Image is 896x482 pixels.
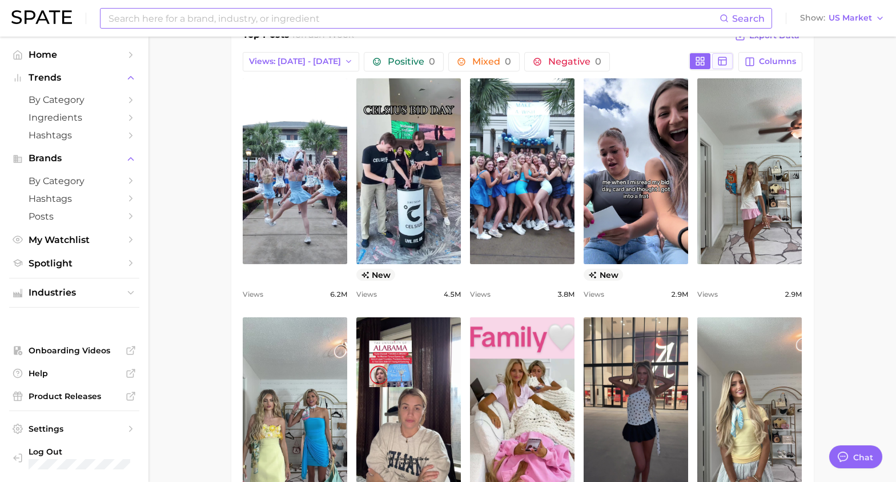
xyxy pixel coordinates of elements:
span: Views: [DATE] - [DATE] [249,57,341,66]
span: Trends [29,73,120,83]
span: Brands [29,153,120,164]
button: Brands [9,150,139,167]
button: Industries [9,284,139,301]
span: new [356,269,396,281]
span: Posts [29,211,120,222]
span: US Market [829,15,872,21]
a: by Category [9,91,139,109]
a: My Watchlist [9,231,139,249]
span: Ingredients [29,112,120,123]
span: Settings [29,424,120,434]
a: Spotlight [9,254,139,272]
button: Columns [738,52,802,71]
img: SPATE [11,10,72,24]
span: Industries [29,288,120,298]
a: Log out. Currently logged in with e-mail marissa.callender@digitas.com. [9,443,139,473]
span: by Category [29,176,120,186]
span: Views [356,288,377,301]
a: by Category [9,172,139,190]
span: Positive [388,57,435,66]
span: 4.5m [444,288,461,301]
a: Home [9,46,139,63]
span: Columns [759,57,796,66]
button: Trends [9,69,139,86]
span: Log Out [29,447,152,457]
span: Views [584,288,604,301]
span: new [584,269,623,281]
span: My Watchlist [29,234,120,245]
a: Hashtags [9,190,139,208]
a: Ingredients [9,109,139,126]
span: Spotlight [29,258,120,269]
a: Hashtags [9,126,139,144]
a: Product Releases [9,388,139,405]
span: Negative [548,57,601,66]
span: 0 [429,56,435,67]
button: Views: [DATE] - [DATE] [243,52,360,71]
span: Views [697,288,718,301]
span: Show [800,15,825,21]
span: 0 [595,56,601,67]
span: by Category [29,94,120,105]
span: Hashtags [29,130,120,141]
span: 0 [505,56,511,67]
a: Posts [9,208,139,225]
span: 3.8m [557,288,574,301]
span: Views [470,288,491,301]
span: rush week [304,29,354,40]
span: Hashtags [29,193,120,204]
a: Onboarding Videos [9,342,139,359]
span: Mixed [472,57,511,66]
input: Search here for a brand, industry, or ingredient [107,9,720,28]
span: Product Releases [29,391,120,401]
span: Help [29,368,120,379]
span: 2.9m [671,288,688,301]
span: Views [243,288,263,301]
span: 2.9m [785,288,802,301]
a: Settings [9,420,139,437]
a: Help [9,365,139,382]
span: Home [29,49,120,60]
span: 6.2m [330,288,347,301]
button: ShowUS Market [797,11,887,26]
span: Onboarding Videos [29,345,120,356]
span: Search [732,13,765,24]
